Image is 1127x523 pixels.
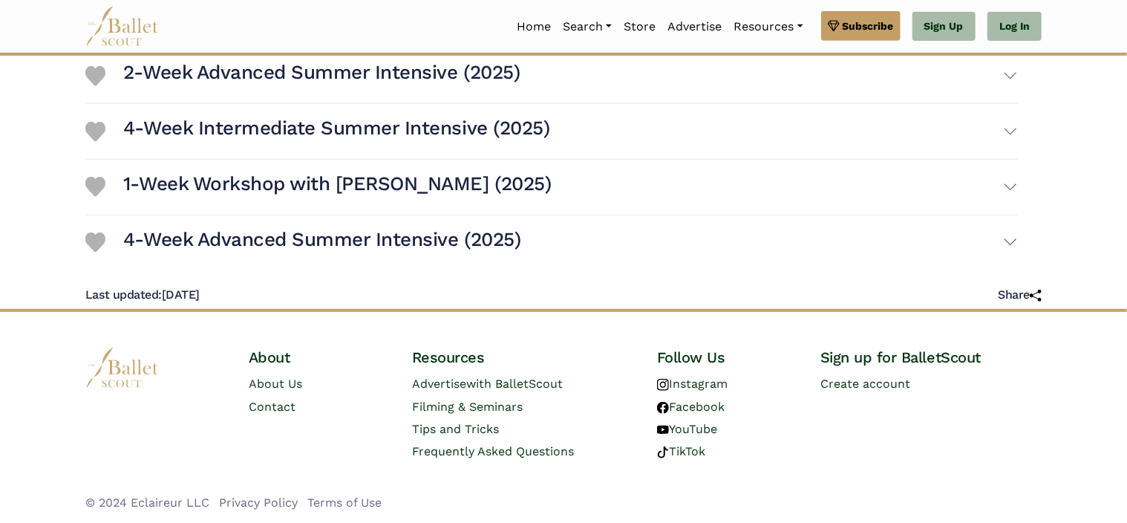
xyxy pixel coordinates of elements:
[657,348,797,367] h4: Follow Us
[412,377,563,391] a: Advertisewith BalletScout
[85,288,200,303] h5: [DATE]
[123,60,520,85] h3: 2-Week Advanced Summer Intensive (2025)
[412,348,633,367] h4: Resources
[618,11,661,42] a: Store
[412,400,523,414] a: Filming & Seminars
[511,11,557,42] a: Home
[123,110,1018,153] button: 4-Week Intermediate Summer Intensive (2025)
[828,18,840,34] img: gem.svg
[820,348,1042,367] h4: Sign up for BalletScout
[85,348,160,389] img: logo
[249,377,302,391] a: About Us
[657,444,705,458] a: TikTok
[843,18,894,34] span: Subscribe
[912,12,976,42] a: Sign Up
[657,377,728,391] a: Instagram
[412,444,574,458] a: Frequently Asked Questions
[820,377,910,391] a: Create account
[249,400,295,414] a: Contact
[123,227,520,253] h3: 4-Week Advanced Summer Intensive (2025)
[466,377,563,391] span: with BalletScout
[661,11,728,42] a: Advertise
[123,116,549,141] h3: 4-Week Intermediate Summer Intensive (2025)
[85,122,105,142] img: Heart
[85,288,162,302] span: Last updated:
[657,400,725,414] a: Facebook
[657,379,669,391] img: instagram logo
[85,177,105,197] img: Heart
[123,166,1018,209] button: 1-Week Workshop with [PERSON_NAME] (2025)
[85,66,105,86] img: Heart
[728,11,808,42] a: Resources
[123,54,1018,97] button: 2-Week Advanced Summer Intensive (2025)
[821,11,901,41] a: Subscribe
[657,424,669,436] img: youtube logo
[123,172,551,197] h3: 1-Week Workshop with [PERSON_NAME] (2025)
[657,402,669,414] img: facebook logo
[85,493,209,513] li: © 2024 Eclaireur LLC
[998,288,1042,303] h5: Share
[657,422,717,436] a: YouTube
[412,422,499,436] a: Tips and Tricks
[85,233,105,253] img: Heart
[307,496,382,510] a: Terms of Use
[123,221,1018,264] button: 4-Week Advanced Summer Intensive (2025)
[219,496,298,510] a: Privacy Policy
[249,348,388,367] h4: About
[657,446,669,458] img: tiktok logo
[987,12,1042,42] a: Log In
[557,11,618,42] a: Search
